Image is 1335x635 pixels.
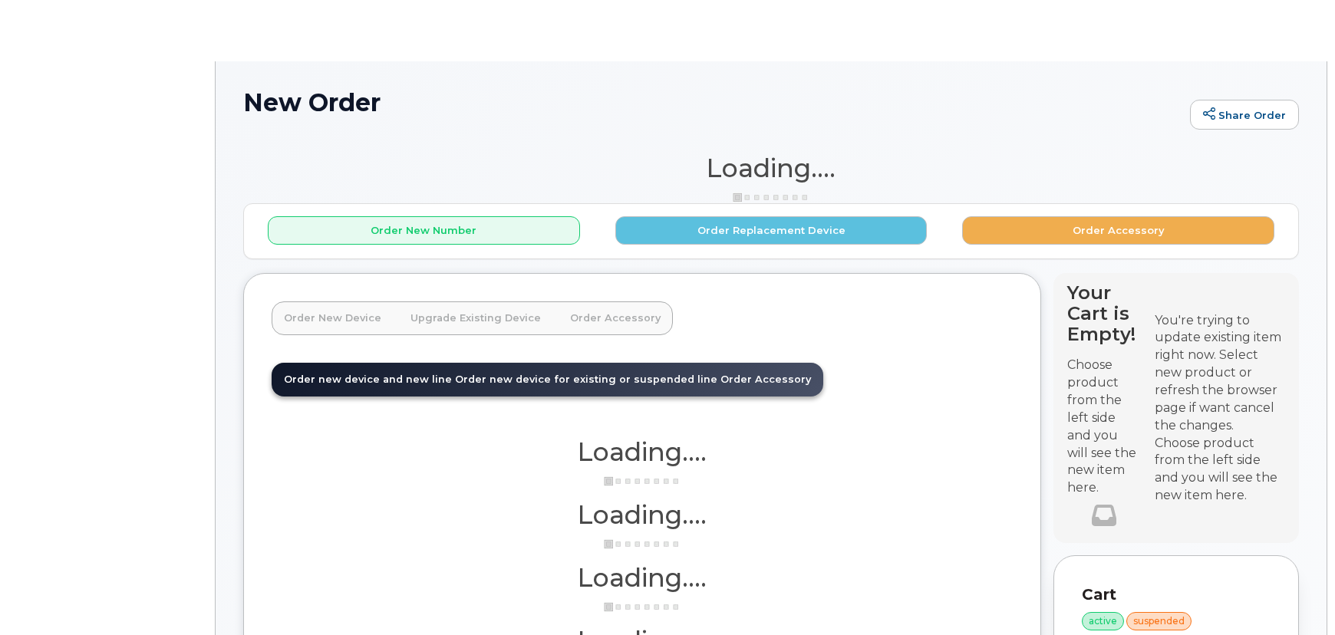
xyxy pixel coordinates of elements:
[243,154,1299,182] h1: Loading....
[272,438,1013,466] h1: Loading....
[604,538,681,550] img: ajax-loader-3a6953c30dc77f0bf724df975f13086db4f4c1262e45940f03d1251963f1bf2e.gif
[1067,282,1141,344] h4: Your Cart is Empty!
[1067,357,1141,497] p: Choose product from the left side and you will see the new item here.
[558,301,673,335] a: Order Accessory
[615,216,928,245] button: Order Replacement Device
[243,89,1182,116] h1: New Order
[1126,612,1192,630] div: suspended
[1190,100,1299,130] a: Share Order
[733,192,809,203] img: ajax-loader-3a6953c30dc77f0bf724df975f13086db4f4c1262e45940f03d1251963f1bf2e.gif
[1082,612,1124,630] div: active
[604,475,681,487] img: ajax-loader-3a6953c30dc77f0bf724df975f13086db4f4c1262e45940f03d1251963f1bf2e.gif
[1155,435,1285,505] div: Choose product from the left side and you will see the new item here.
[272,501,1013,528] h1: Loading....
[284,373,452,385] span: Order new device and new line
[720,373,811,385] span: Order Accessory
[962,216,1274,245] button: Order Accessory
[398,301,553,335] a: Upgrade Existing Device
[1155,312,1285,435] div: You're trying to update existing item right now. Select new product or refresh the browser page i...
[272,301,394,335] a: Order New Device
[455,373,717,385] span: Order new device for existing or suspended line
[1082,584,1271,606] p: Cart
[268,216,580,245] button: Order New Number
[272,564,1013,591] h1: Loading....
[604,601,681,613] img: ajax-loader-3a6953c30dc77f0bf724df975f13086db4f4c1262e45940f03d1251963f1bf2e.gif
